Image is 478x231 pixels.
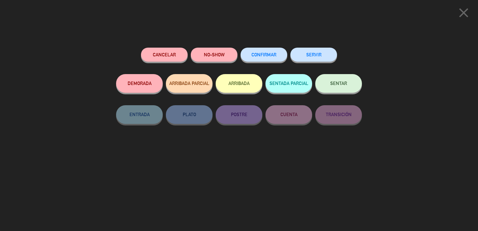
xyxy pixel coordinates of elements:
button: Cancelar [141,48,188,62]
button: PLATO [166,105,213,124]
span: SENTAR [330,81,347,86]
span: ARRIBADA PARCIAL [169,81,209,86]
button: TRANSICIÓN [315,105,362,124]
button: SENTAR [315,74,362,93]
button: DEMORADA [116,74,163,93]
button: SERVIR [290,48,337,62]
button: NO-SHOW [191,48,237,62]
span: CONFIRMAR [251,52,276,57]
button: CUENTA [265,105,312,124]
button: ENTRADA [116,105,163,124]
button: CONFIRMAR [241,48,287,62]
button: ARRIBADA PARCIAL [166,74,213,93]
button: close [454,5,473,23]
button: SENTADA PARCIAL [265,74,312,93]
i: close [456,5,471,21]
button: POSTRE [216,105,262,124]
button: ARRIBADA [216,74,262,93]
